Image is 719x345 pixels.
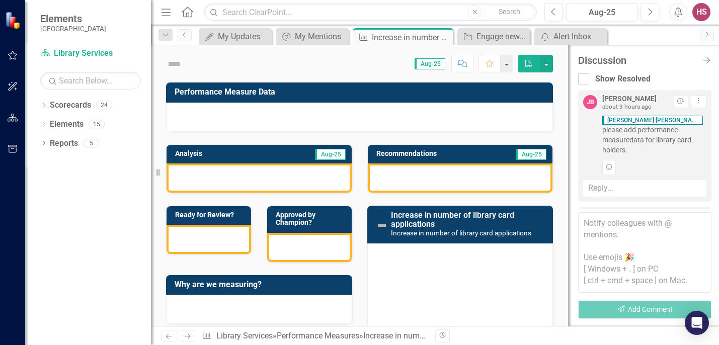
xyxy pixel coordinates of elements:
[175,88,548,97] h3: Performance Measure Data
[602,116,703,125] span: [PERSON_NAME] [PERSON_NAME]
[499,8,520,16] span: Search
[201,30,269,43] a: My Updates
[372,31,451,44] div: Increase in number of library card applications
[175,150,254,157] h3: Analysis
[40,25,106,33] small: [GEOGRAPHIC_DATA]
[516,149,546,160] span: Aug-25
[578,55,696,66] div: Discussion
[166,56,182,72] img: Not Defined
[578,300,711,319] button: Add Comment
[685,311,709,335] div: Open Intercom Messenger
[566,3,638,21] button: Aug-25
[83,139,99,147] div: 5
[602,95,657,103] div: [PERSON_NAME]
[175,211,246,219] h3: Ready for Review?
[96,101,112,110] div: 24
[278,30,346,43] a: My Mentions
[216,331,273,340] a: Library Services
[5,11,23,29] img: ClearPoint Strategy
[40,13,106,25] span: Elements
[204,4,537,21] input: Search ClearPoint...
[50,100,91,111] a: Scorecards
[484,5,534,19] button: Search
[40,72,141,90] input: Search Below...
[583,180,706,197] div: Reply...
[602,103,652,110] small: about 3 hours ago
[391,229,531,237] small: Increase in number of library card applications
[595,73,651,85] div: Show Resolved
[202,330,427,342] div: » »
[570,7,634,19] div: Aug-25
[40,48,141,59] a: Library Services
[376,150,489,157] h3: Recommendations
[602,115,706,155] span: please add performance measuredata for library card holders.
[415,58,445,69] span: Aug-25
[537,30,605,43] a: Alert Inbox
[583,95,597,109] div: JB
[376,219,388,231] img: Not Defined
[391,210,514,229] a: Increase in number of library card applications
[50,138,78,149] a: Reports
[363,331,528,340] div: Increase in number of library card applications
[218,30,269,43] div: My Updates
[276,211,347,227] h3: Approved by Champion?
[89,120,105,129] div: 15
[460,30,528,43] a: Engage new residents & employees
[315,149,346,160] span: Aug-25
[692,3,710,21] button: HS
[295,30,346,43] div: My Mentions
[175,280,347,289] h3: Why are we measuring?
[476,30,528,43] div: Engage new residents & employees
[553,30,605,43] div: Alert Inbox
[277,331,359,340] a: Performance Measures
[50,119,84,130] a: Elements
